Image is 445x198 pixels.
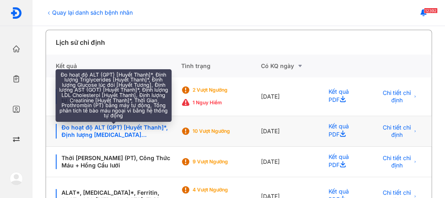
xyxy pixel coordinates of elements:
div: Đo hoạt độ ALT (GPT) [Huyết Thanh]*, Định lượng [MEDICAL_DATA] [[PERSON_NAME]]*, Định lượng Gluco... [56,124,171,139]
div: [DATE] [261,116,318,147]
div: Thời [PERSON_NAME] (PT) bằng máy tự động [56,89,171,104]
div: [DATE] [261,77,318,116]
div: Quay lại danh sách bệnh nhân [46,8,133,17]
div: Kết quả [46,55,181,77]
div: Có KQ ngày [261,61,318,71]
span: Chi tiết chỉ định [382,124,412,139]
div: Kết quả PDF [318,116,367,147]
span: 12392 [424,8,438,13]
button: Chi tiết chỉ định [377,155,422,168]
div: 1 Nguy hiểm [192,99,257,106]
div: 4 Vượt ngưỡng [192,187,257,193]
img: logo [10,7,22,19]
div: Tình trạng [181,55,261,77]
button: Chi tiết chỉ định [377,90,422,103]
span: Chi tiết chỉ định [382,89,412,104]
div: 10 Vượt ngưỡng [192,128,257,134]
div: Kết quả PDF [318,77,367,116]
div: Kết quả PDF [318,147,367,177]
span: Chi tiết chỉ định [382,154,412,169]
div: 2 Vượt ngưỡng [192,87,257,93]
div: Thời [PERSON_NAME] (PT), Công Thức Máu + Hồng Cầu lưới [56,154,171,169]
button: Chi tiết chỉ định [377,125,422,138]
div: Lịch sử chỉ định [56,37,105,47]
img: logo [10,172,23,185]
div: 9 Vượt ngưỡng [192,158,257,165]
div: [DATE] [261,147,318,177]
